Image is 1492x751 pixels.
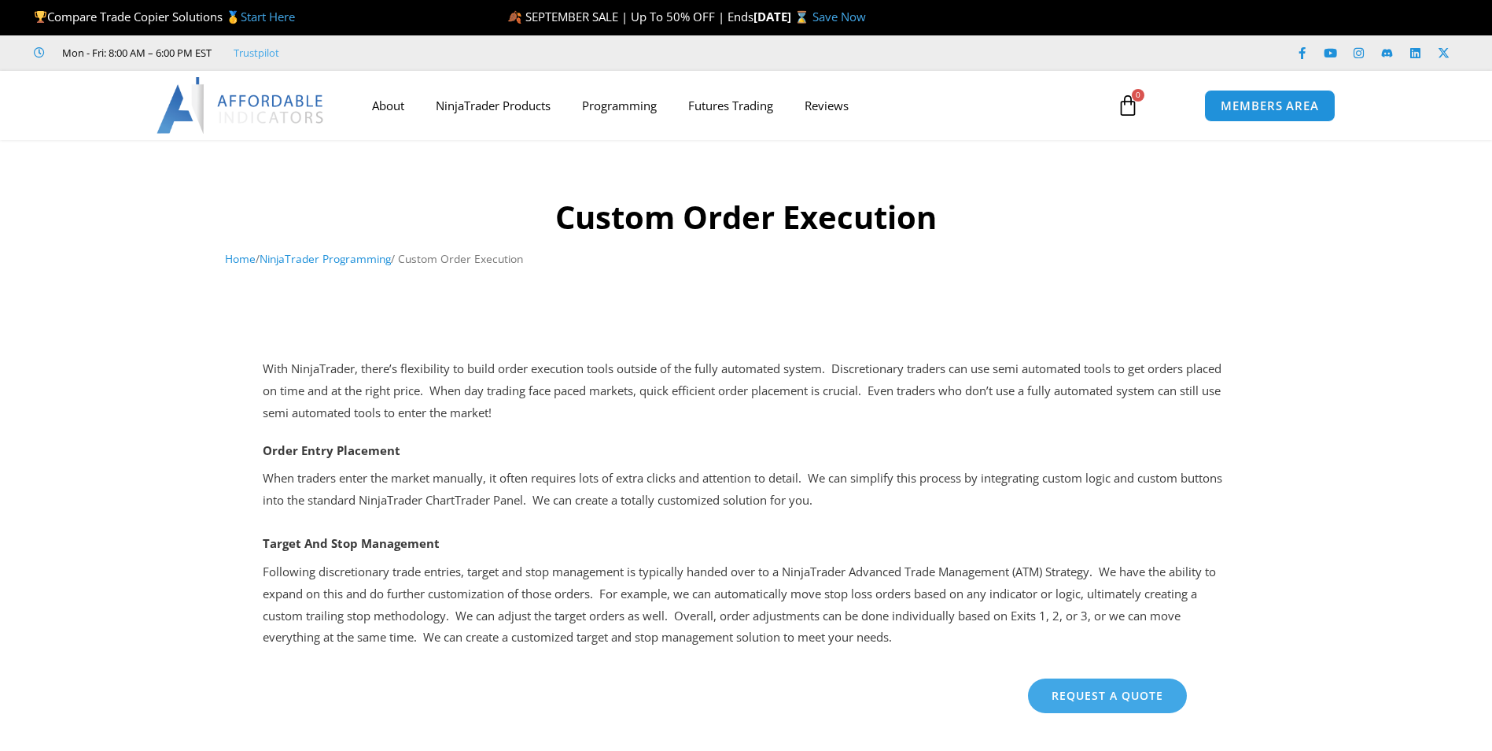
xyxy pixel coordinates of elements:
[753,9,812,24] strong: [DATE] ⌛
[225,249,1267,269] nav: Breadcrumb
[225,251,256,266] a: Home
[812,9,866,24] a: Save Now
[356,87,1099,124] nav: Menu
[672,87,789,124] a: Futures Trading
[263,358,1230,424] div: With NinjaTrader, there’s flexibility to build order execution tools outside of the fully automat...
[234,43,279,62] a: Trustpilot
[58,43,212,62] span: Mon - Fri: 8:00 AM – 6:00 PM EST
[507,9,753,24] span: 🍂 SEPTEMBER SALE | Up To 50% OFF | Ends
[1204,90,1335,122] a: MEMBERS AREA
[260,251,391,266] a: NinjaTrader Programming
[263,468,1230,512] p: When traders enter the market manually, it often requires lots of extra clicks and attention to d...
[1221,100,1319,112] span: MEMBERS AREA
[34,9,295,24] span: Compare Trade Copier Solutions 🥇
[356,87,420,124] a: About
[1093,83,1162,128] a: 0
[35,11,46,23] img: 🏆
[225,195,1267,239] h1: Custom Order Execution
[263,442,400,458] strong: Order Entry Placement
[1052,690,1163,701] span: Request a quote
[789,87,864,124] a: Reviews
[157,77,326,134] img: LogoAI | Affordable Indicators – NinjaTrader
[1132,89,1144,102] span: 0
[1028,679,1187,713] a: Request a quote
[566,87,672,124] a: Programming
[241,9,295,24] a: Start Here
[263,561,1230,649] p: Following discretionary trade entries, target and stop management is typically handed over to a N...
[420,87,566,124] a: NinjaTrader Products
[263,535,440,551] strong: Target And Stop Management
